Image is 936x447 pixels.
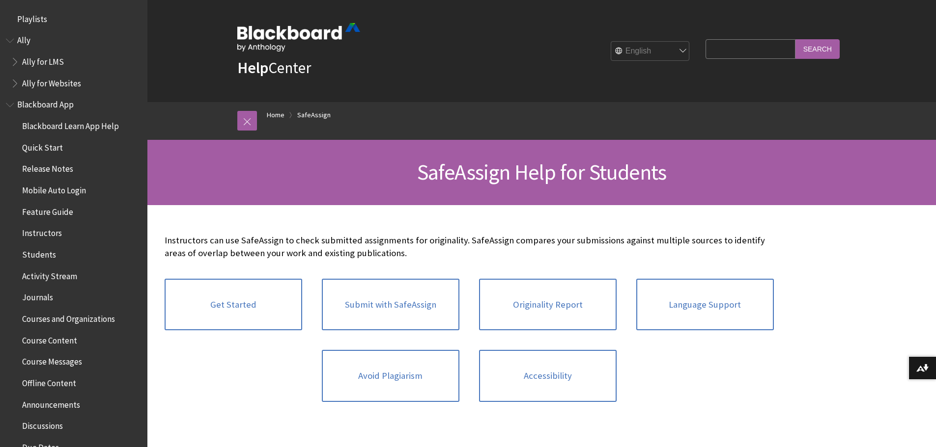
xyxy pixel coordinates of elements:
a: Home [267,109,284,121]
a: HelpCenter [237,58,311,78]
span: Mobile Auto Login [22,182,86,195]
span: Feature Guide [22,204,73,217]
span: Ally [17,32,30,46]
span: Course Content [22,332,77,345]
span: Blackboard Learn App Help [22,118,119,131]
span: Ally for LMS [22,53,64,67]
span: Quick Start [22,139,63,153]
span: Release Notes [22,161,73,174]
input: Search [795,39,840,58]
span: Course Messages [22,354,82,367]
span: Students [22,246,56,260]
a: SafeAssign [297,109,331,121]
img: Blackboard by Anthology [237,23,360,52]
span: Journals [22,289,53,303]
a: Avoid Plagiarism [322,350,459,402]
a: Language Support [636,279,774,331]
strong: Help [237,58,268,78]
span: Courses and Organizations [22,311,115,324]
nav: Book outline for Playlists [6,11,142,27]
nav: Book outline for Anthology Ally Help [6,32,142,92]
span: Ally for Websites [22,75,81,88]
span: Announcements [22,396,80,410]
a: Originality Report [479,279,617,331]
select: Site Language Selector [611,42,690,61]
span: Instructors [22,225,62,238]
a: Accessibility [479,350,617,402]
a: Submit with SafeAssign [322,279,459,331]
span: Discussions [22,418,63,431]
a: Get Started [165,279,302,331]
span: SafeAssign Help for Students [417,158,667,185]
p: Instructors can use SafeAssign to check submitted assignments for originality. SafeAssign compare... [165,234,774,260]
span: Activity Stream [22,268,77,281]
span: Playlists [17,11,47,24]
span: Blackboard App [17,97,74,110]
span: Offline Content [22,375,76,388]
